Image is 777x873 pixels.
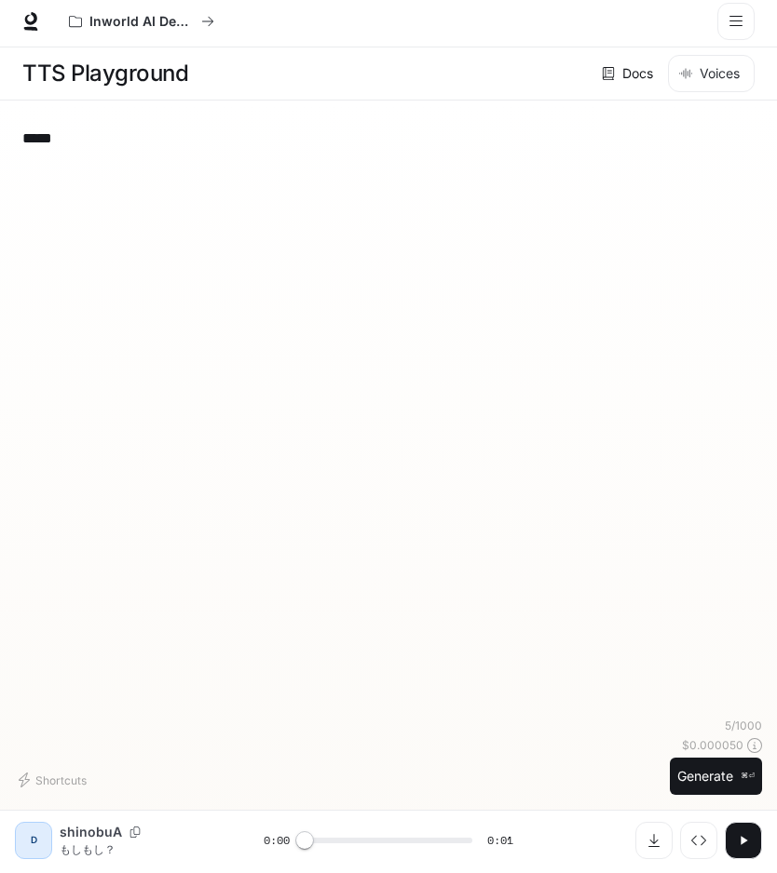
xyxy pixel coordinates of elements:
span: 0:01 [487,836,513,854]
p: 5 / 1000 [725,722,762,738]
button: Voices [668,60,755,97]
p: shinobuA [60,827,122,846]
button: Generate⌘⏎ [670,762,762,800]
button: Copy Voice ID [122,831,148,842]
button: Shortcuts [15,770,94,799]
p: Inworld AI Demos [89,19,194,34]
h1: TTS Playground [22,60,188,97]
button: open drawer [717,7,755,45]
div: D [19,830,48,860]
a: Docs [598,60,661,97]
button: Download audio [635,826,673,864]
button: Inspect [680,826,717,864]
span: 0:00 [264,836,290,854]
p: $ 0.000050 [682,742,743,758]
button: All workspaces [61,7,223,45]
p: ⌘⏎ [741,775,755,786]
p: もしもし？ [60,846,219,862]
